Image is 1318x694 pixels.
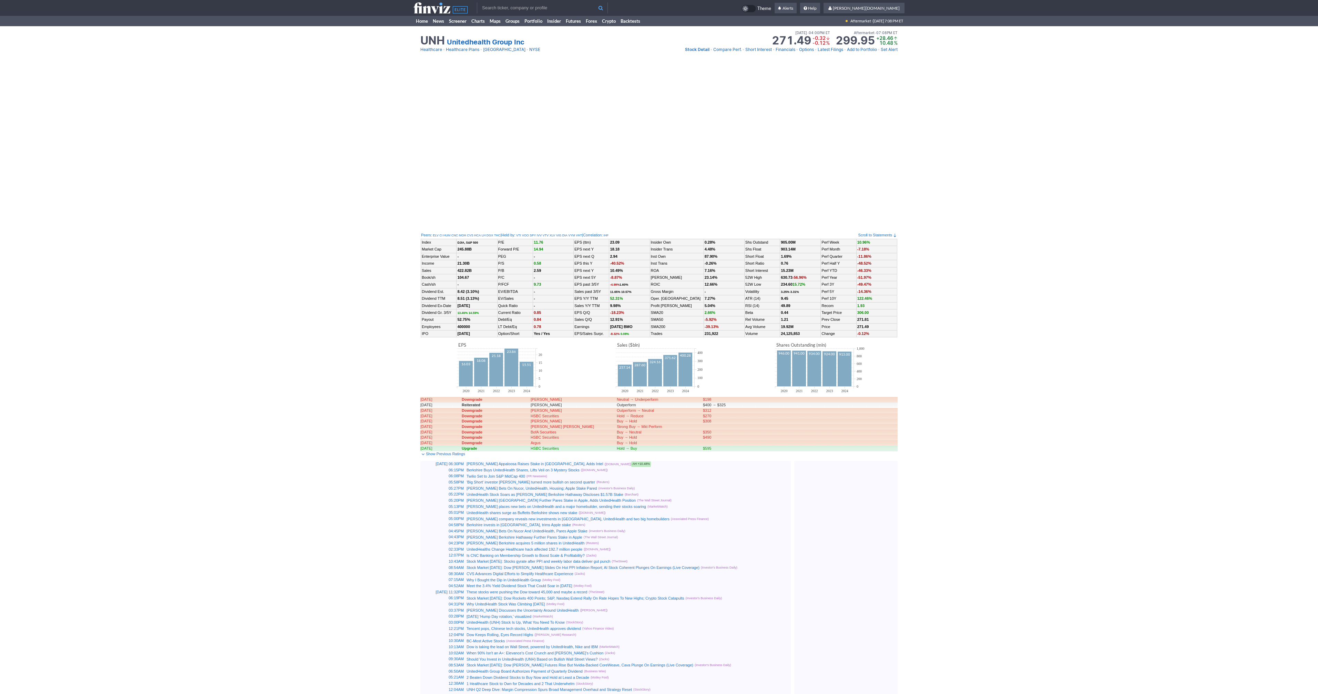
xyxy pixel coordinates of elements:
[522,16,545,26] a: Portfolio
[420,338,656,341] img: nic2x2.gif
[745,261,764,265] a: Short Ratio
[650,316,704,323] td: SMA50
[467,645,598,649] a: Dow is taking the lead on Wall Street, powered by UnitedHealth, Nike and IBM
[744,274,780,281] td: 52W High
[873,16,903,26] span: [DATE] 7:08 PM ET
[818,46,843,53] a: Latest Filings
[821,288,856,295] td: Perf 5Y
[422,310,451,315] a: Dividend Gr. 3/5Y
[857,310,869,315] a: 306.00
[574,325,589,329] a: Earnings
[685,46,709,53] a: Stock Detail
[710,46,713,53] span: •
[497,309,533,316] td: Current Ratio
[497,267,533,274] td: P/B
[443,233,451,238] a: HUM
[744,302,780,309] td: RSI (14)
[775,3,797,14] a: Alerts
[744,281,780,288] td: 52W Low
[781,247,796,251] b: 903.14M
[582,233,609,238] div: | :
[457,296,479,300] a: 8.51 (3.13%)
[800,3,820,14] a: Help
[534,247,543,251] span: 14.94
[457,310,479,315] a: 13.46% 14.59%
[529,46,540,53] a: NYSE
[781,310,788,315] b: 0.44
[467,675,589,680] a: 2 Beaten Down Dividend Stocks to Buy Now and Hold at Least a Decade
[421,281,457,288] td: Cash/sh
[857,296,872,300] span: 122.46%
[467,462,603,466] a: [PERSON_NAME] Appaloosa Raises Stake in [GEOGRAPHIC_DATA], Adds Intel
[497,295,533,302] td: EV/Sales
[574,267,609,274] td: EPS next Y
[439,233,442,238] a: CI
[497,281,533,288] td: P/FCF
[457,247,472,251] b: 245.88B
[543,233,549,238] a: VTV
[467,511,577,515] a: UnitedHealth shares surge as Buffetts Berkshire shows new stake
[574,288,609,295] td: Sales past 3/5Y
[610,317,623,322] b: 12.91%
[610,304,621,308] b: 9.98%
[477,2,608,13] input: Search ticker, company or profile
[857,261,871,265] span: -48.52%
[857,304,865,308] a: 1.93
[821,239,856,246] td: Perf Week
[781,317,788,322] b: 1.21
[534,304,535,308] b: -
[621,332,629,336] span: 0.08%
[610,261,624,265] span: -40.52%
[610,296,623,300] span: 52.31%
[781,275,807,279] b: 630.73
[821,281,856,288] td: Perf 3Y
[705,268,715,273] b: 7.16%
[603,233,609,238] a: IHF
[467,504,646,509] a: [PERSON_NAME] places new bets on UnitedHealth and a major homebuilder, sending their stocks soaring
[858,233,897,237] a: Scroll to Statements
[650,274,704,281] td: [PERSON_NAME]
[467,639,505,643] a: BC-Most Active Stocks
[795,30,830,36] span: [DATE] 04:00PM ET
[467,578,541,582] a: Why I Bought the Dip in UnitedHealth Group
[818,47,843,52] span: Latest Filings
[534,310,541,315] span: 0.85
[857,275,871,279] span: -51.97%
[467,602,545,606] a: Why UnitedHealth Stock Was Climbing [DATE]
[480,46,482,53] span: •
[574,281,609,288] td: EPS past 3/5Y
[610,268,623,273] b: 10.49%
[799,46,814,53] a: Options
[467,492,623,497] a: UnitedHealth Stock Soars as [PERSON_NAME] Berkshire Hathaway Discloses $1.57B Stake
[503,16,522,26] a: Groups
[457,317,470,322] b: 52.75%
[781,240,796,244] b: 905.00M
[881,46,898,53] a: Set Alert
[781,261,788,265] b: 0.76
[807,31,809,35] span: •
[744,239,780,246] td: Shs Outstand
[836,35,875,46] strong: 299.95
[487,233,493,238] a: DGX
[847,46,877,53] a: Add to Portfolio
[421,239,457,246] td: Index
[537,233,542,238] a: IVV
[745,254,764,258] a: Short Float
[467,523,571,527] a: Berkshire invests in [GEOGRAPHIC_DATA], trims Apple stake
[457,304,470,308] b: [DATE]
[713,46,742,53] a: Compare Perf.
[422,289,444,294] a: Dividend Est.
[420,46,442,53] a: Healthcare
[467,553,585,558] a: Is CNC Banking on Membership Growth to Boost Scale & Profitability?
[650,267,704,274] td: ROA
[744,288,780,295] td: Volatility
[497,239,533,246] td: P/E
[744,309,780,316] td: Beta
[850,16,873,26] span: Aftermarket ·
[744,295,780,302] td: ATR (14)
[467,474,525,478] a: Twilio Set to Join S&P MidCap 400
[467,498,636,502] a: [PERSON_NAME] [GEOGRAPHIC_DATA] Further Pares Stake in Apple, Adds UnitedHealth Position
[650,309,704,316] td: SMA20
